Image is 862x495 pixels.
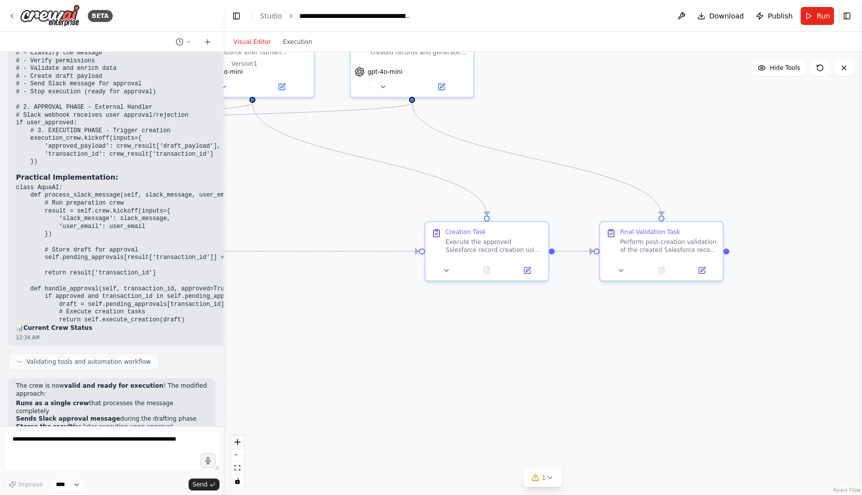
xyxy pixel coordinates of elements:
[260,11,412,21] nav: breadcrumb
[16,324,249,332] h2: 📊
[88,10,113,22] div: BETA
[709,11,744,21] span: Download
[277,36,318,48] button: Execution
[693,7,748,25] button: Download
[260,12,282,20] a: Studio
[510,264,544,276] button: Open in side panel
[253,81,310,93] button: Open in side panel
[16,415,208,423] li: during the drafting phase
[190,21,315,98] div: Execute final record creation in Salesforce after human approval, handle API interactions, and ma...
[425,221,549,281] div: Creation TaskExecute the approved Salesforce record creation using the validated payload. Make th...
[620,238,717,254] div: Perform post-creation validation of the created Salesforce record and generate comprehensive audi...
[206,247,419,256] g: Edge from 726bfcc4-7468-4cca-bafe-28446a7b0467 to 3f72b755-931a-409f-974c-dbffa26cb29d
[801,7,834,25] button: Run
[229,9,243,23] button: Hide left sidebar
[840,9,854,23] button: Show right sidebar
[26,358,151,366] span: Validating tools and automation workflow
[23,324,92,331] strong: Current Crew Status
[189,479,219,491] button: Send
[770,64,800,72] span: Hide Tools
[16,400,89,407] strong: Runs as a single crew
[599,221,724,281] div: Final Validation TaskPerform post-creation validation of the created Salesforce record and genera...
[231,475,244,488] button: toggle interactivity
[16,423,208,431] li: for later execution upon approval
[641,264,683,276] button: No output available
[817,11,830,21] span: Run
[227,36,277,48] button: Visual Editor
[555,247,594,256] g: Edge from 3f72b755-931a-409f-974c-dbffa26cb29d to d3160112-9f9f-4619-ab75-e98c5589deab
[231,60,257,68] div: Version 1
[542,473,546,483] span: 1
[208,68,243,76] span: gpt-4o-mini
[445,228,485,236] div: Creation Task
[231,436,244,488] div: React Flow controls
[231,436,244,449] button: zoom in
[16,415,120,422] strong: Sends Slack approval message
[524,469,562,487] button: 1
[407,103,666,216] g: Edge from 911288e1-b851-408f-ab01-35d0651638e7 to d3160112-9f9f-4619-ab75-e98c5589deab
[247,103,492,216] g: Edge from 1a11c263-c63b-405d-a224-f02995baabf7 to 3f72b755-931a-409f-974c-dbffa26cb29d
[16,334,249,341] div: 12:34 AM
[16,382,208,398] p: The crew is now ! The modified approach:
[466,264,508,276] button: No output available
[445,238,542,254] div: Execute the approved Salesforce record creation using the validated payload. Make the REST API ca...
[201,453,215,468] button: Click to speak your automation idea
[350,21,474,98] div: Perform final validation of created records and generate comprehensive audit reports for complian...
[16,423,73,430] strong: Stores the result
[620,228,680,236] div: Final Validation Task
[16,173,118,181] strong: Practical Implementation:
[752,7,797,25] button: Publish
[684,264,719,276] button: Open in side panel
[193,481,208,489] span: Send
[413,81,469,93] button: Open in side panel
[200,36,215,48] button: Start a new chat
[768,11,793,21] span: Publish
[16,400,208,415] li: that processes the message completely
[231,462,244,475] button: fit view
[16,184,249,323] code: class AquaAI: def process_slack_message(self, slack_message, user_email): # Run preparation crew ...
[231,449,244,462] button: zoom out
[368,68,403,76] span: gpt-4o-mini
[752,60,806,76] button: Hide Tools
[172,36,196,48] button: Switch to previous chat
[18,481,43,489] span: Improve
[64,382,164,389] strong: valid and ready for execution
[20,4,80,27] img: Logo
[834,488,861,493] a: React Flow attribution
[4,478,47,491] button: Improve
